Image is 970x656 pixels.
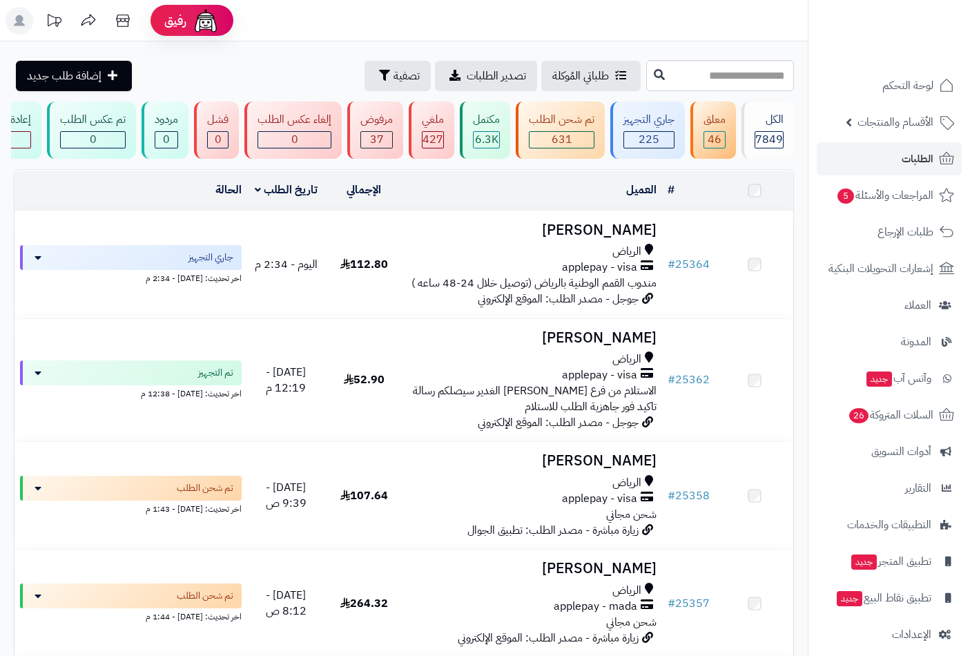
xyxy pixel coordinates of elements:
span: [DATE] - 8:12 ص [266,587,307,619]
span: الرياض [612,475,641,491]
a: مكتمل 6.3K [457,102,513,159]
span: أدوات التسويق [871,442,931,461]
span: 112.80 [340,256,388,273]
span: وآتس آب [865,369,931,388]
a: تحديثات المنصة [37,7,71,38]
h3: [PERSON_NAME] [409,222,657,238]
span: 225 [639,131,659,148]
span: الأقسام والمنتجات [857,113,933,132]
span: 7849 [755,131,783,148]
span: جوجل - مصدر الطلب: الموقع الإلكتروني [478,291,639,307]
span: applepay - mada [554,599,637,615]
img: ai-face.png [192,7,220,35]
a: تاريخ الطلب [255,182,318,198]
span: [DATE] - 12:19 م [266,364,306,396]
div: 0 [208,132,228,148]
div: 46 [704,132,725,148]
span: المراجعات والأسئلة [836,186,933,205]
span: تم شحن الطلب [177,481,233,495]
span: طلباتي المُوكلة [552,68,609,84]
span: 0 [163,131,170,148]
span: التطبيقات والخدمات [847,515,931,534]
a: #25364 [668,256,710,273]
div: ملغي [422,112,444,128]
h3: [PERSON_NAME] [409,561,657,577]
span: الإعدادات [892,625,931,644]
span: تم التجهيز [198,366,233,380]
a: إشعارات التحويلات البنكية [817,252,962,285]
a: التقارير [817,472,962,505]
a: الإعدادات [817,618,962,651]
a: #25357 [668,595,710,612]
span: إشعارات التحويلات البنكية [828,259,933,278]
div: 0 [258,132,331,148]
span: تم شحن الطلب [177,589,233,603]
span: جوجل - مصدر الطلب: الموقع الإلكتروني [478,414,639,431]
a: تطبيق نقاط البيعجديد [817,581,962,615]
div: الكل [755,112,784,128]
span: رفيق [164,12,186,29]
span: 52.90 [344,372,385,388]
a: #25358 [668,488,710,504]
a: # [668,182,675,198]
span: إضافة طلب جديد [27,68,101,84]
span: [DATE] - 9:39 ص [266,479,307,512]
span: جديد [851,554,877,570]
div: مردود [155,112,178,128]
span: 427 [423,131,443,148]
span: الطلبات [902,149,933,168]
span: 46 [708,131,721,148]
a: الطلبات [817,142,962,175]
a: مردود 0 [139,102,191,159]
span: 5 [837,189,854,204]
span: applepay - visa [562,491,637,507]
span: شحن مجاني [606,506,657,523]
span: الرياض [612,351,641,367]
span: 631 [552,131,572,148]
a: إلغاء عكس الطلب 0 [242,102,345,159]
a: وآتس آبجديد [817,362,962,395]
div: تم شحن الطلب [529,112,594,128]
div: معلق [704,112,726,128]
div: 37 [361,132,392,148]
div: 631 [530,132,594,148]
span: زيارة مباشرة - مصدر الطلب: الموقع الإلكتروني [458,630,639,646]
span: مندوب القمم الوطنية بالرياض (توصيل خلال 24-48 ساعه ) [411,275,657,291]
a: طلباتي المُوكلة [541,61,641,91]
span: السلات المتروكة [848,405,933,425]
a: الإجمالي [347,182,381,198]
a: العملاء [817,289,962,322]
span: الاستلام من فرع [PERSON_NAME] الغدير سيصلكم رسالة تاكيد فور جاهزية الطلب للاستلام [413,383,657,415]
span: 0 [90,131,97,148]
span: # [668,256,675,273]
a: #25362 [668,372,710,388]
a: تم عكس الطلب 0 [44,102,139,159]
span: جاري التجهيز [188,251,233,264]
span: الرياض [612,244,641,260]
span: 264.32 [340,595,388,612]
span: لوحة التحكم [882,76,933,95]
a: العميل [626,182,657,198]
div: 427 [423,132,443,148]
span: جديد [837,591,862,606]
div: مرفوض [360,112,393,128]
a: المدونة [817,325,962,358]
img: logo-2.png [876,35,957,64]
div: جاري التجهيز [623,112,675,128]
span: 107.64 [340,488,388,504]
span: 6.3K [475,131,498,148]
span: 26 [849,408,869,423]
span: العملاء [904,296,931,315]
a: طلبات الإرجاع [817,215,962,249]
span: تطبيق المتجر [850,552,931,571]
span: 37 [370,131,384,148]
span: تصفية [394,68,420,84]
a: جاري التجهيز 225 [608,102,688,159]
span: شحن مجاني [606,614,657,630]
a: تم شحن الطلب 631 [513,102,608,159]
a: ملغي 427 [406,102,457,159]
span: # [668,595,675,612]
button: تصفية [365,61,431,91]
a: لوحة التحكم [817,69,962,102]
a: التطبيقات والخدمات [817,508,962,541]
